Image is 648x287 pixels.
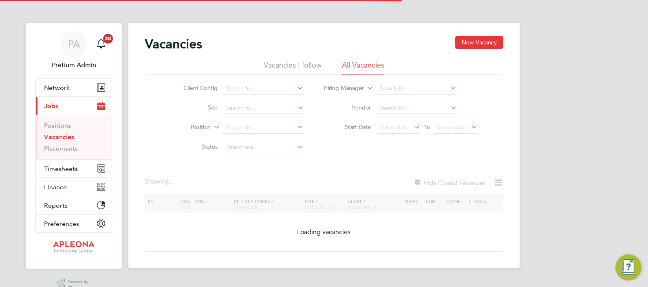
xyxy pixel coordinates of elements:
span: To [422,122,432,132]
span: Timesheets [44,165,78,173]
input: Search for... [223,83,304,94]
button: Network [36,79,112,96]
span: Pretium Admin [35,60,112,70]
button: Timesheets [36,160,112,177]
li: Vacancies I follow [264,60,322,75]
input: Search for... [377,83,457,94]
span: Powered by [68,278,91,285]
input: Search for... [377,103,457,114]
button: New Vacancy [455,36,503,49]
input: Search for... [223,122,304,134]
a: 20 [93,31,109,57]
label: Hiring Manager [317,84,364,92]
li: All Vacancies [342,60,384,75]
span: ... [170,177,175,186]
label: Vendor [324,104,371,111]
a: Placements [44,145,78,152]
span: Network [44,84,70,92]
button: Engage Resource Center [615,254,641,280]
button: Reports [36,196,112,214]
label: Status [171,143,218,150]
label: Hide Closed Vacancies [414,179,485,186]
label: Site [171,104,218,111]
a: Positions [44,122,71,129]
span: PA [68,39,80,49]
span: Select date [379,124,409,131]
span: Select date [437,124,466,131]
span: Finance [44,183,67,191]
a: PAPretium Admin [35,31,112,70]
img: apleona-logo-retina.png [53,241,95,254]
div: Showing [145,177,176,186]
a: Go to home page [35,241,112,254]
button: Preferences [36,215,112,232]
button: Finance [36,178,112,196]
button: Jobs [36,97,112,115]
h2: Vacancies [145,36,202,52]
div: Jobs [36,115,112,159]
span: 20 [103,34,113,44]
input: Select one [223,142,304,153]
label: Start Date [324,123,371,131]
span: Jobs [44,102,58,110]
span: Preferences [44,220,79,228]
a: Vacancies [44,133,74,141]
label: Position [164,123,211,131]
span: Reports [44,202,68,209]
nav: Main navigation [26,23,122,269]
label: Client Config [171,84,218,92]
input: Search for... [223,103,304,114]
